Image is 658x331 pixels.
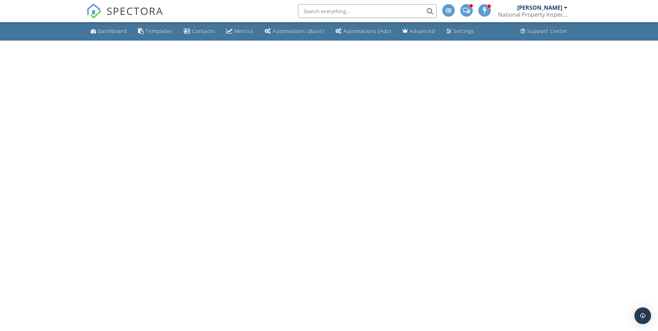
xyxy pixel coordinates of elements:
div: Support Center [527,28,568,34]
div: Settings [453,28,474,34]
a: Metrics [223,25,256,38]
a: Automations (Advanced) [333,25,394,38]
div: Templates [146,28,173,34]
div: [PERSON_NAME] [517,4,562,11]
div: Contacts [192,28,215,34]
div: Dashboard [98,28,127,34]
a: Support Center [518,25,571,38]
a: Advanced [400,25,438,38]
span: SPECTORA [106,3,163,18]
img: The Best Home Inspection Software - Spectora [86,3,102,19]
a: Templates [135,25,176,38]
a: Automations (Basic) [262,25,327,38]
div: National Property Inspections [498,11,567,18]
div: Automations (Basic) [273,28,324,34]
input: Search everything... [298,4,437,18]
div: Advanced [410,28,435,34]
div: Open Intercom Messenger [634,307,651,324]
a: Contacts [181,25,218,38]
a: SPECTORA [86,9,163,24]
a: Settings [444,25,477,38]
div: Automations (Adv) [343,28,391,34]
a: Dashboard [88,25,130,38]
div: Metrics [234,28,254,34]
